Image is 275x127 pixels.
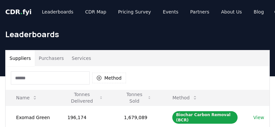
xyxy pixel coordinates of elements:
[5,8,32,16] span: CDR fyi
[113,6,156,18] a: Pricing Survey
[92,73,126,83] button: Method
[6,50,35,66] button: Suppliers
[20,8,23,16] span: .
[5,29,270,39] h1: Leaderboards
[216,6,247,18] a: About Us
[158,6,183,18] a: Events
[5,7,32,16] a: CDR.fyi
[11,91,43,104] button: Name
[253,114,264,121] a: View
[248,6,269,18] a: Blog
[62,91,108,104] button: Tonnes Delivered
[172,111,237,124] div: Biochar Carbon Removal (BCR)
[80,6,112,18] a: CDR Map
[167,91,203,104] button: Method
[185,6,215,18] a: Partners
[35,50,68,66] button: Purchasers
[119,91,157,104] button: Tonnes Sold
[37,6,269,18] nav: Main
[68,50,95,66] button: Services
[37,6,79,18] a: Leaderboards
